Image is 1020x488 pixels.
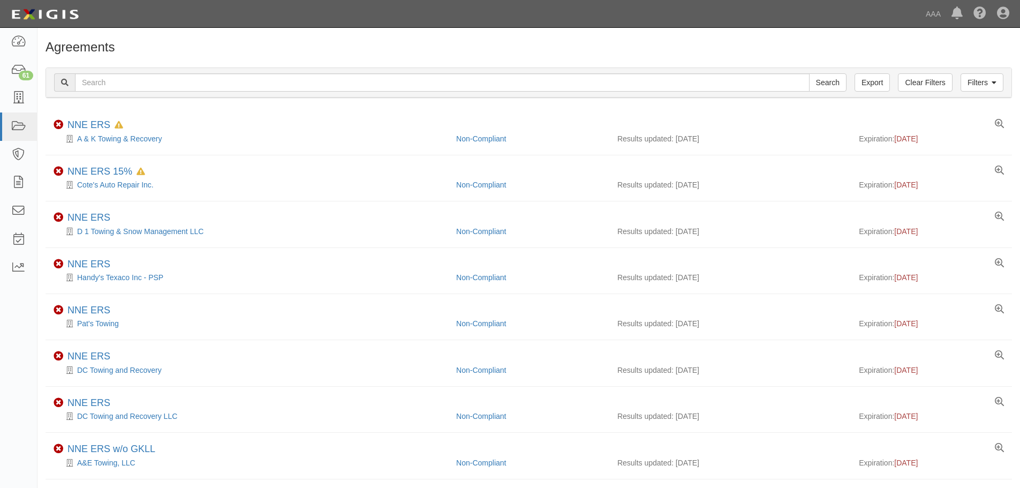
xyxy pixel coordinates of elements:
i: Non-Compliant [54,305,63,315]
div: Handy's Texaco Inc - PSP [54,272,448,283]
input: Search [75,73,810,92]
div: Expiration: [859,318,1004,329]
div: DC Towing and Recovery [54,365,448,376]
div: NNE ERS [67,351,110,363]
a: Cote's Auto Repair Inc. [77,181,154,189]
a: NNE ERS [67,351,110,362]
a: AAA [920,3,946,25]
div: NNE ERS [67,212,110,224]
span: [DATE] [894,366,918,374]
a: A & K Towing & Recovery [77,134,162,143]
span: [DATE] [894,227,918,236]
a: Pat's Towing [77,319,119,328]
div: NNE ERS [67,259,110,271]
a: View results summary [995,351,1004,361]
input: Search [809,73,847,92]
a: NNE ERS [67,119,110,130]
a: View results summary [995,119,1004,129]
span: [DATE] [894,181,918,189]
a: Handy's Texaco Inc - PSP [77,273,163,282]
h1: Agreements [46,40,1012,54]
a: View results summary [995,305,1004,314]
a: NNE ERS 15% [67,166,132,177]
a: Filters [961,73,1003,92]
a: D 1 Towing & Snow Management LLC [77,227,203,236]
i: Non-Compliant [54,213,63,222]
div: NNE ERS [67,305,110,317]
div: NNE ERS 15% [67,166,145,178]
i: Non-Compliant [54,167,63,176]
div: Results updated: [DATE] [617,226,843,237]
span: [DATE] [894,459,918,467]
a: Non-Compliant [456,412,506,421]
span: [DATE] [894,273,918,282]
a: NNE ERS [67,212,110,223]
div: D 1 Towing & Snow Management LLC [54,226,448,237]
i: Non-Compliant [54,444,63,454]
a: View results summary [995,444,1004,453]
span: [DATE] [894,319,918,328]
div: DC Towing and Recovery LLC [54,411,448,422]
div: Results updated: [DATE] [617,365,843,376]
span: [DATE] [894,412,918,421]
div: 61 [19,71,33,80]
a: DC Towing and Recovery [77,366,162,374]
a: NNE ERS [67,305,110,316]
div: A & K Towing & Recovery [54,133,448,144]
a: View results summary [995,166,1004,176]
div: Cote's Auto Repair Inc. [54,179,448,190]
a: NNE ERS [67,259,110,269]
div: Results updated: [DATE] [617,411,843,422]
i: Non-Compliant [54,120,63,130]
div: NNE ERS w/o GKLL [67,444,155,455]
div: Expiration: [859,179,1004,190]
div: Expiration: [859,272,1004,283]
span: [DATE] [894,134,918,143]
a: Non-Compliant [456,181,506,189]
div: Expiration: [859,411,1004,422]
div: Pat's Towing [54,318,448,329]
div: Results updated: [DATE] [617,318,843,329]
i: Non-Compliant [54,351,63,361]
a: View results summary [995,212,1004,222]
div: Expiration: [859,457,1004,468]
a: A&E Towing, LLC [77,459,135,467]
a: Non-Compliant [456,134,506,143]
i: In Default since 09/27/2025 [137,168,145,176]
div: Expiration: [859,365,1004,376]
a: View results summary [995,259,1004,268]
a: View results summary [995,397,1004,407]
i: Non-Compliant [54,259,63,269]
a: Non-Compliant [456,319,506,328]
div: NNE ERS [67,119,123,131]
i: Non-Compliant [54,398,63,408]
div: Results updated: [DATE] [617,179,843,190]
a: NNE ERS w/o GKLL [67,444,155,454]
a: Clear Filters [898,73,952,92]
i: In Default since 09/01/2025 [115,122,123,129]
a: Non-Compliant [456,227,506,236]
div: Results updated: [DATE] [617,133,843,144]
a: Export [855,73,890,92]
div: NNE ERS [67,397,110,409]
img: logo-5460c22ac91f19d4615b14bd174203de0afe785f0fc80cf4dbbc73dc1793850b.png [8,5,82,24]
div: Results updated: [DATE] [617,272,843,283]
a: NNE ERS [67,397,110,408]
a: Non-Compliant [456,459,506,467]
div: Results updated: [DATE] [617,457,843,468]
div: A&E Towing, LLC [54,457,448,468]
a: Non-Compliant [456,273,506,282]
div: Expiration: [859,226,1004,237]
a: Non-Compliant [456,366,506,374]
i: Help Center - Complianz [973,7,986,20]
a: DC Towing and Recovery LLC [77,412,177,421]
div: Expiration: [859,133,1004,144]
